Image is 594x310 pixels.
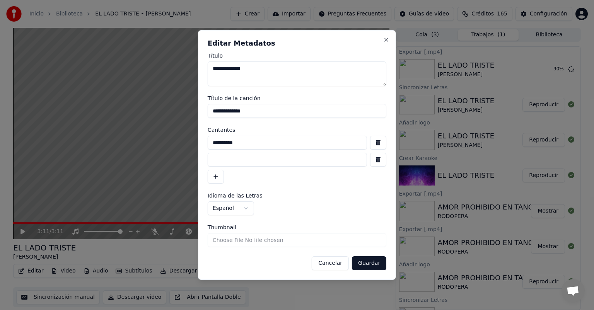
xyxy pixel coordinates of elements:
[312,256,349,270] button: Cancelar
[352,256,386,270] button: Guardar
[208,95,386,101] label: Título de la canción
[208,53,386,58] label: Título
[208,225,236,230] span: Thumbnail
[208,127,386,133] label: Cantantes
[208,193,263,198] span: Idioma de las Letras
[208,40,386,47] h2: Editar Metadatos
